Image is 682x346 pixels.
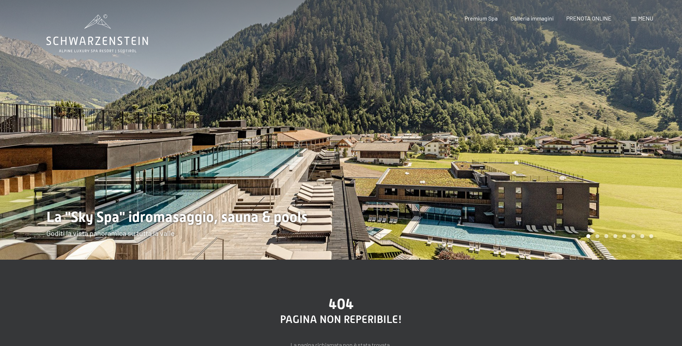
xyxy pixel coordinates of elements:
div: Carousel Page 2 [595,234,599,238]
div: Carousel Pagination [584,234,653,238]
div: Carousel Page 7 [640,234,644,238]
span: 404 [329,296,354,313]
div: Carousel Page 6 [631,234,635,238]
div: Carousel Page 5 [622,234,626,238]
a: PRENOTA ONLINE [566,15,612,22]
span: PAGINA NON REPERIBILE! [280,313,402,325]
span: Menu [638,15,653,22]
a: Galleria immagini [511,15,554,22]
div: Carousel Page 8 [649,234,653,238]
a: Premium Spa [464,15,498,22]
div: Carousel Page 4 [613,234,617,238]
div: Carousel Page 3 [604,234,608,238]
div: Carousel Page 1 (Current Slide) [586,234,590,238]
